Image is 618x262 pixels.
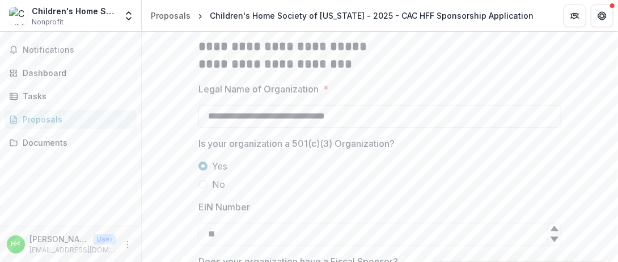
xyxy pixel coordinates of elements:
p: EIN Number [198,200,250,214]
button: Open entity switcher [121,5,137,27]
button: Get Help [591,5,613,27]
button: Partners [564,5,586,27]
span: No [212,178,225,191]
span: Nonprofit [32,17,64,27]
div: Hilary Wahlbeck <floridahil@gmail.com> [11,240,21,248]
a: Proposals [146,7,195,24]
a: Documents [5,133,137,152]
p: Legal Name of Organization [198,82,319,96]
p: [EMAIL_ADDRESS][DOMAIN_NAME] [29,245,116,255]
div: Documents [23,137,128,149]
img: Children's Home Society [9,7,27,25]
button: Notifications [5,41,137,59]
button: More [121,238,134,251]
nav: breadcrumb [146,7,538,24]
a: Tasks [5,87,137,105]
p: [PERSON_NAME] <[EMAIL_ADDRESS][DOMAIN_NAME]> [29,233,88,245]
div: Proposals [23,113,128,125]
div: Children's Home Society [32,5,116,17]
div: Dashboard [23,67,128,79]
a: Proposals [5,110,137,129]
div: Proposals [151,10,191,22]
p: User [93,234,116,244]
span: Yes [212,159,227,173]
p: Is your organization a 501(c)(3) Organization? [198,137,395,150]
div: Tasks [23,90,128,102]
a: Dashboard [5,64,137,82]
span: Notifications [23,45,132,55]
div: Children's Home Society of [US_STATE] - 2025 - CAC HFF Sponsorship Application [210,10,534,22]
